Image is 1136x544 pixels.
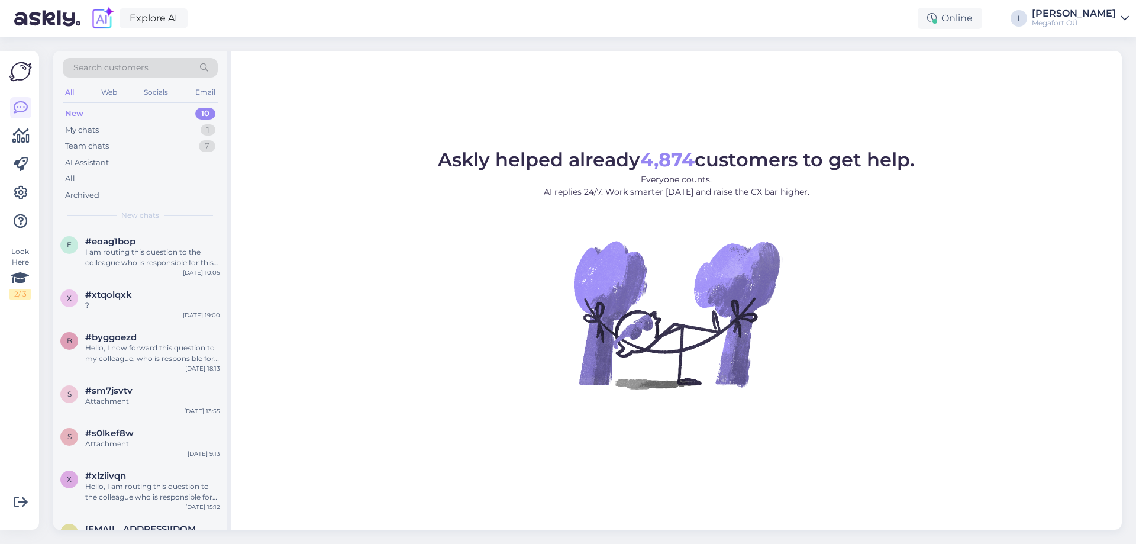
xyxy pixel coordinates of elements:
div: New [65,108,83,120]
div: I [1011,10,1027,27]
span: #s0lkef8w [85,428,134,439]
div: Attachment [85,396,220,407]
span: e [67,240,72,249]
span: New chats [121,210,159,221]
div: [DATE] 13:55 [184,407,220,416]
img: Askly Logo [9,60,32,83]
div: Team chats [65,140,109,152]
a: Explore AI [120,8,188,28]
span: reet.belbaum@mail.ee [85,524,208,535]
div: Look Here [9,246,31,300]
div: I am routing this question to the colleague who is responsible for this topic. The reply might ta... [85,247,220,268]
span: Search customers [73,62,149,74]
div: ? [85,300,220,311]
div: [DATE] 18:13 [185,364,220,373]
span: b [67,336,72,345]
div: 2 / 3 [9,289,31,300]
div: [DATE] 19:00 [183,311,220,320]
div: [PERSON_NAME] [1032,9,1116,18]
p: Everyone counts. AI replies 24/7. Work smarter [DATE] and raise the CX bar higher. [438,173,915,198]
div: All [65,173,75,185]
img: No Chat active [570,208,783,421]
div: AI Assistant [65,157,109,169]
div: [DATE] 15:12 [185,503,220,511]
b: 4,874 [640,148,695,171]
div: 1 [201,124,215,136]
span: #xtqolqxk [85,289,132,300]
div: Archived [65,189,99,201]
div: Megafort OÜ [1032,18,1116,28]
span: s [67,432,72,441]
div: Email [193,85,218,100]
div: Hello, I am routing this question to the colleague who is responsible for this topic. The reply m... [85,481,220,503]
span: x [67,475,72,484]
span: #xlziivqn [85,471,126,481]
div: My chats [65,124,99,136]
div: Online [918,8,982,29]
span: s [67,390,72,398]
a: [PERSON_NAME]Megafort OÜ [1032,9,1129,28]
img: explore-ai [90,6,115,31]
div: [DATE] 10:05 [183,268,220,277]
div: Socials [141,85,170,100]
div: 10 [195,108,215,120]
div: Attachment [85,439,220,449]
div: [DATE] 9:13 [188,449,220,458]
span: #byggoezd [85,332,137,343]
div: Web [99,85,120,100]
span: Askly helped already customers to get help. [438,148,915,171]
span: x [67,294,72,302]
span: #eoag1bop [85,236,135,247]
div: All [63,85,76,100]
div: Hello, I now forward this question to my colleague, who is responsible for this. The reply will b... [85,343,220,364]
span: #sm7jsvtv [85,385,133,396]
div: 7 [199,140,215,152]
span: r [67,528,72,537]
